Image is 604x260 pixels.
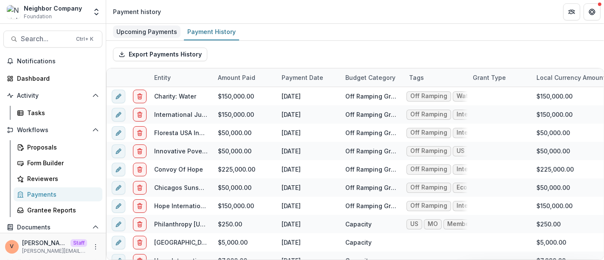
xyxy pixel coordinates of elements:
[133,163,147,176] button: delete
[133,218,147,231] button: delete
[90,3,102,20] button: Open entity switcher
[133,199,147,213] button: delete
[468,73,511,82] div: Grant Type
[410,111,447,118] div: Off Ramping
[213,68,277,87] div: Amount Paid
[149,68,213,87] div: Entity
[154,111,241,118] a: International Justice Mission
[277,68,340,87] div: Payment Date
[340,68,404,87] div: Budget Category
[17,74,96,83] div: Dashboard
[112,218,125,231] button: edit
[457,111,495,118] div: International
[90,242,101,252] button: More
[14,156,102,170] a: Form Builder
[277,124,340,142] div: [DATE]
[213,215,277,233] div: $250.00
[457,93,474,100] div: Water
[428,220,438,228] div: MO
[10,244,14,249] div: Venkat
[345,238,372,247] div: Capacity
[410,93,447,100] div: Off Ramping
[154,239,215,246] a: [GEOGRAPHIC_DATA]
[113,25,181,38] div: Upcoming Payments
[22,247,87,255] p: [PERSON_NAME][EMAIL_ADDRESS][DOMAIN_NAME]
[277,142,340,160] div: [DATE]
[213,197,277,215] div: $150,000.00
[113,48,207,61] button: Export Payments History
[17,127,89,134] span: Workflows
[277,105,340,124] div: [DATE]
[24,4,82,13] div: Neighbor Company
[17,58,99,65] span: Notifications
[3,123,102,137] button: Open Workflows
[410,129,447,136] div: Off Ramping
[277,87,340,105] div: [DATE]
[112,144,125,158] button: edit
[277,197,340,215] div: [DATE]
[133,108,147,122] button: delete
[410,184,447,191] div: Off Ramping
[404,68,468,87] div: Tags
[213,142,277,160] div: $50,000.00
[345,201,399,210] div: Off Ramping Grants
[154,129,232,136] a: Floresta USA Incorporated
[14,203,102,217] a: Grantee Reports
[410,202,447,209] div: Off Ramping
[345,92,399,101] div: Off Ramping Grants
[112,181,125,195] button: edit
[213,73,260,82] div: Amount Paid
[133,144,147,158] button: delete
[17,92,89,99] span: Activity
[584,3,601,20] button: Get Help
[3,71,102,85] a: Dashboard
[27,190,96,199] div: Payments
[345,147,399,155] div: Off Ramping Grants
[3,54,102,68] button: Notifications
[277,233,340,252] div: [DATE]
[27,158,96,167] div: Form Builder
[277,178,340,197] div: [DATE]
[213,105,277,124] div: $150,000.00
[457,166,495,173] div: International
[468,68,531,87] div: Grant Type
[154,202,210,209] a: Hope International
[213,178,277,197] div: $50,000.00
[345,183,399,192] div: Off Ramping Grants
[71,239,87,247] p: Staff
[7,5,20,19] img: Neighbor Company
[345,220,372,229] div: Capacity
[213,87,277,105] div: $150,000.00
[113,24,181,40] a: Upcoming Payments
[27,143,96,152] div: Proposals
[14,172,102,186] a: Reviewers
[277,215,340,233] div: [DATE]
[74,34,95,44] div: Ctrl + K
[3,220,102,234] button: Open Documents
[154,184,258,191] a: Chicagos Sunshine Enterprises Inc
[22,238,67,247] p: [PERSON_NAME]
[17,224,89,231] span: Documents
[112,90,125,103] button: edit
[14,140,102,154] a: Proposals
[3,31,102,48] button: Search...
[410,166,447,173] div: Off Ramping
[345,128,399,137] div: Off Ramping Grants
[404,73,429,82] div: Tags
[277,73,328,82] div: Payment Date
[112,126,125,140] button: edit
[112,236,125,249] button: edit
[133,90,147,103] button: delete
[184,25,239,38] div: Payment History
[447,220,484,228] div: Membership
[154,93,196,100] a: Charity: Water
[213,160,277,178] div: $225,000.00
[149,73,176,82] div: Entity
[133,236,147,249] button: delete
